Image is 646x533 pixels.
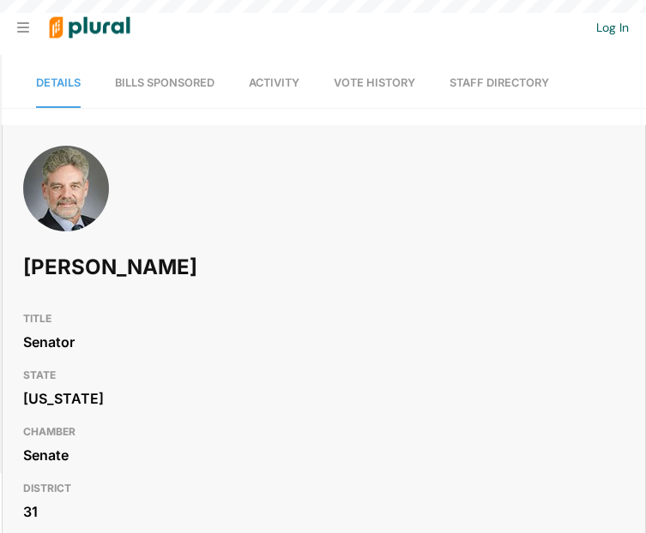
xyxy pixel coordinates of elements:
[36,59,81,108] a: Details
[450,59,549,108] a: Staff Directory
[23,329,625,355] div: Senator
[115,76,214,89] span: Bills Sponsored
[36,1,143,55] img: Logo for Plural
[249,59,299,108] a: Activity
[36,76,81,89] span: Details
[23,499,625,524] div: 31
[23,146,109,256] img: Headshot of Cal Bahr
[249,76,299,89] span: Activity
[23,308,625,329] h3: TITLE
[115,59,214,108] a: Bills Sponsored
[23,422,625,442] h3: CHAMBER
[596,20,629,35] a: Log In
[23,242,384,293] h1: [PERSON_NAME]
[23,386,625,411] div: [US_STATE]
[23,365,625,386] h3: STATE
[23,442,625,468] div: Senate
[334,59,415,108] a: Vote History
[334,76,415,89] span: Vote History
[23,478,625,499] h3: DISTRICT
